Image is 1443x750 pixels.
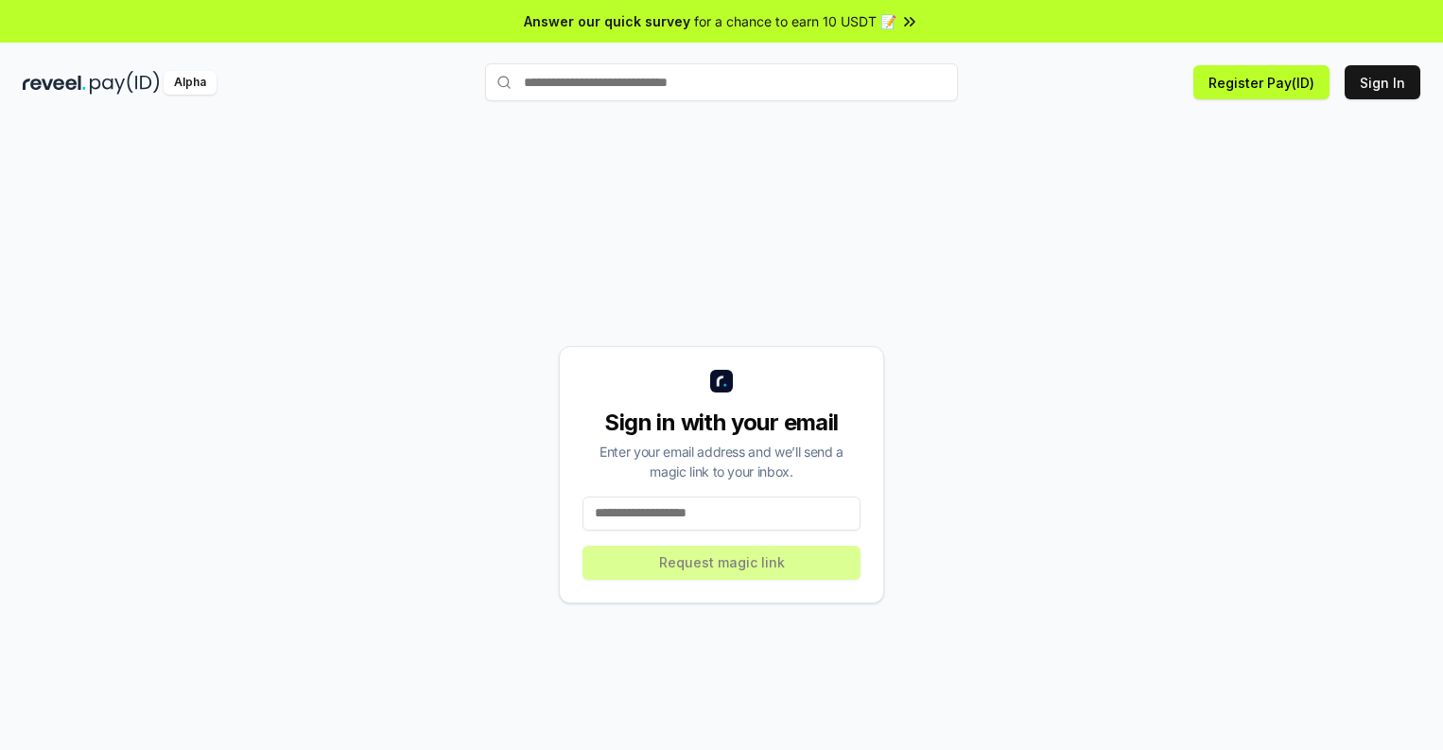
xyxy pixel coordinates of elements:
button: Register Pay(ID) [1193,65,1330,99]
img: pay_id [90,71,160,95]
div: Sign in with your email [582,408,861,438]
div: Alpha [164,71,217,95]
span: for a chance to earn 10 USDT 📝 [694,11,896,31]
span: Answer our quick survey [524,11,690,31]
img: reveel_dark [23,71,86,95]
div: Enter your email address and we’ll send a magic link to your inbox. [582,442,861,481]
button: Sign In [1345,65,1420,99]
img: logo_small [710,370,733,392]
